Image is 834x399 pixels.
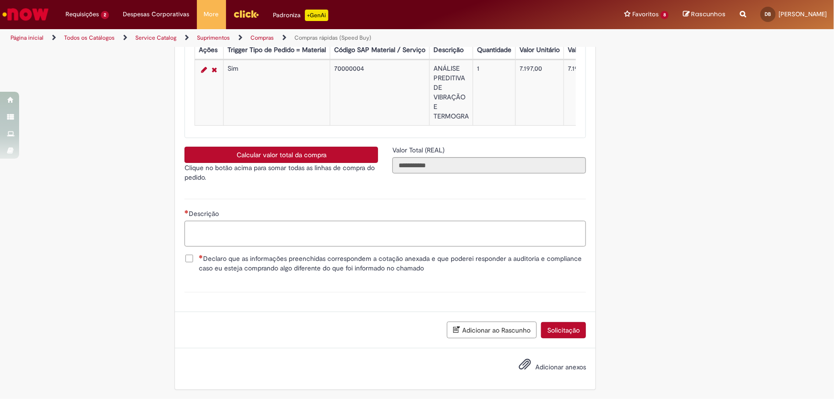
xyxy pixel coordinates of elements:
th: Valor Unitário [516,42,564,59]
a: Página inicial [11,34,43,42]
th: Descrição [430,42,473,59]
div: Padroniza [273,10,328,21]
p: Clique no botão acima para somar todas as linhas de compra do pedido. [184,163,378,182]
th: Trigger Tipo de Pedido = Material [224,42,330,59]
textarea: Descrição [184,221,586,247]
span: Despesas Corporativas [123,10,190,19]
span: Descrição [189,209,221,218]
a: Todos os Catálogos [64,34,115,42]
span: Favoritos [632,10,659,19]
button: Adicionar anexos [516,356,533,377]
a: Editar Linha 1 [199,64,209,75]
span: [PERSON_NAME] [779,10,827,18]
span: Rascunhos [691,10,726,19]
td: ANÁLISE PREDITIVA DE VIBRAÇÃO E TERMOGRA [430,60,473,126]
a: Suprimentos [197,34,230,42]
a: Service Catalog [135,34,176,42]
th: Valor Total Moeda [564,42,625,59]
span: Adicionar anexos [535,363,586,371]
button: Adicionar ao Rascunho [447,322,537,338]
ul: Trilhas de página [7,29,549,47]
td: 70000004 [330,60,430,126]
th: Código SAP Material / Serviço [330,42,430,59]
label: Somente leitura - Valor Total (REAL) [392,145,446,155]
a: Rascunhos [683,10,726,19]
input: Valor Total (REAL) [392,157,586,173]
p: +GenAi [305,10,328,21]
img: click_logo_yellow_360x200.png [233,7,259,21]
span: Necessários [199,255,203,259]
span: More [204,10,219,19]
span: Somente leitura - Valor Total (REAL) [392,146,446,154]
td: Sim [224,60,330,126]
span: DB [765,11,771,17]
a: Remover linha 1 [209,64,219,75]
a: Compras [250,34,274,42]
span: Declaro que as informações preenchidas correspondem a cotação anexada e que poderei responder a a... [199,254,586,273]
th: Ações [195,42,224,59]
span: Necessários [184,210,189,214]
a: Compras rápidas (Speed Buy) [294,34,371,42]
td: 1 [473,60,516,126]
span: 2 [101,11,109,19]
button: Calcular valor total da compra [184,147,378,163]
img: ServiceNow [1,5,50,24]
span: 8 [661,11,669,19]
td: 7.197,00 [564,60,625,126]
th: Quantidade [473,42,516,59]
button: Solicitação [541,322,586,338]
td: 7.197,00 [516,60,564,126]
span: Requisições [65,10,99,19]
